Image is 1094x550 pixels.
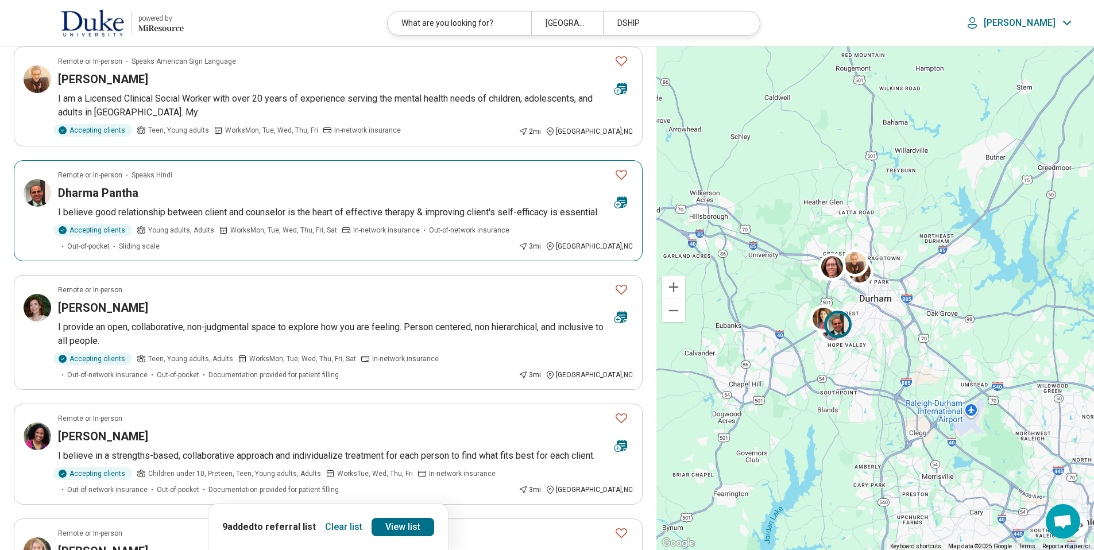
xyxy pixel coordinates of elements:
[58,428,148,444] h3: [PERSON_NAME]
[429,225,509,235] span: Out-of-network insurance
[334,125,401,135] span: In-network insurance
[148,468,321,479] span: Children under 10, Preteen, Teen, Young adults, Adults
[388,11,531,35] div: What are you looking for?
[429,468,496,479] span: In-network insurance
[58,71,148,87] h3: [PERSON_NAME]
[1019,543,1035,549] a: Terms (opens in new tab)
[603,11,747,35] div: DSHIP
[148,225,214,235] span: Young adults, Adults
[610,49,633,73] button: Favorite
[67,241,110,251] span: Out-of-pocket
[372,518,434,536] a: View list
[61,9,124,37] img: Duke University
[58,206,633,219] p: I believe good relationship between client and counselor is the heart of effective therapy & impr...
[610,278,633,301] button: Favorite
[132,56,236,67] span: Speaks American Sign Language
[320,518,367,536] button: Clear list
[1042,543,1091,549] a: Report a map error
[662,299,685,322] button: Zoom out
[208,485,339,495] span: Documentation provided for patient filling
[157,370,199,380] span: Out-of-pocket
[519,485,541,495] div: 3 mi
[53,224,132,237] div: Accepting clients
[225,125,318,135] span: Works Mon, Tue, Wed, Thu, Fri
[546,126,633,137] div: [GEOGRAPHIC_DATA] , NC
[58,56,122,67] p: Remote or In-person
[53,353,132,365] div: Accepting clients
[531,11,603,35] div: [GEOGRAPHIC_DATA], [GEOGRAPHIC_DATA]
[148,354,233,364] span: Teen, Young adults, Adults
[610,406,633,430] button: Favorite
[254,521,316,532] span: to referral list
[353,225,420,235] span: In-network insurance
[18,9,184,37] a: Duke Universitypowered by
[58,170,122,180] p: Remote or In-person
[58,320,633,348] p: I provide an open, collaborative, non-judgmental space to explore how you are feeling. Person cen...
[58,300,148,316] h3: [PERSON_NAME]
[58,413,122,424] p: Remote or In-person
[53,467,132,480] div: Accepting clients
[132,170,172,180] span: Speaks Hindi
[519,126,541,137] div: 2 mi
[546,485,633,495] div: [GEOGRAPHIC_DATA] , NC
[222,520,316,534] p: 9 added
[948,543,1012,549] span: Map data ©2025 Google
[519,241,541,251] div: 3 mi
[138,13,184,24] div: powered by
[148,125,209,135] span: Teen, Young adults
[230,225,337,235] span: Works Mon, Tue, Wed, Thu, Fri, Sat
[984,17,1056,29] p: [PERSON_NAME]
[157,485,199,495] span: Out-of-pocket
[58,92,633,119] p: I am a Licensed Clinical Social Worker with over 20 years of experience serving the mental health...
[372,354,439,364] span: In-network insurance
[58,185,138,201] h3: Dharma Pantha
[610,521,633,545] button: Favorite
[58,285,122,295] p: Remote or In-person
[67,370,148,380] span: Out-of-network insurance
[546,241,633,251] div: [GEOGRAPHIC_DATA] , NC
[519,370,541,380] div: 3 mi
[53,124,132,137] div: Accepting clients
[249,354,356,364] span: Works Mon, Tue, Wed, Thu, Fri, Sat
[1046,504,1080,539] div: Open chat
[610,163,633,187] button: Favorite
[337,468,413,479] span: Works Tue, Wed, Thu, Fri
[208,370,339,380] span: Documentation provided for patient filling
[58,449,633,463] p: I believe in a strengths-based, collaborative approach and individualize treatment for each perso...
[58,528,122,539] p: Remote or In-person
[546,370,633,380] div: [GEOGRAPHIC_DATA] , NC
[662,276,685,299] button: Zoom in
[67,485,148,495] span: Out-of-network insurance
[119,241,160,251] span: Sliding scale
